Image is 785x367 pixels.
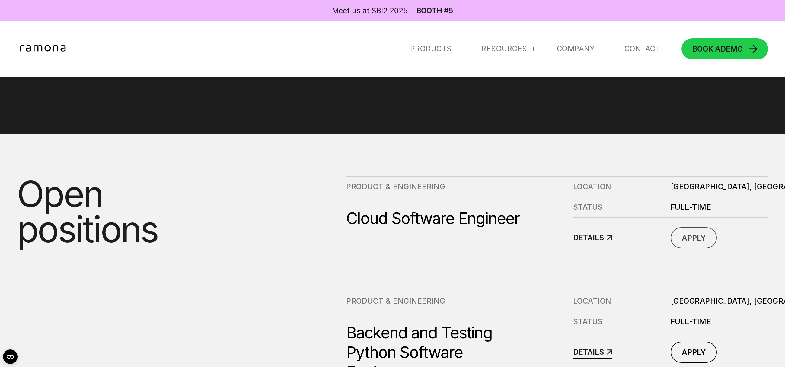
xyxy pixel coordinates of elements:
div: Company [557,44,603,54]
div: Product & Engineering [346,182,445,192]
div: STATUS [573,203,603,212]
a: APPLY [671,342,717,363]
div: Product & Engineering [346,296,445,306]
a: Contact [624,44,660,54]
div: Location [573,182,611,192]
div: DEMO [692,45,743,53]
div: RESOURCES [481,44,536,54]
div: STATUS [573,317,603,327]
div: Full-time [671,317,711,327]
h1: Open positions [17,176,192,247]
div: Full-Time [671,203,711,212]
a: BOOK ADEMO [681,38,768,59]
span: DETAILS [573,233,604,242]
span: BOOK A [692,44,720,53]
div: Products [410,44,452,54]
a: DETAILS [573,233,612,244]
div: Company [557,44,595,54]
div: RESOURCES [481,44,527,54]
button: Open CMP widget [3,349,18,364]
a: Booth #5 [416,7,453,14]
div: Meet us at SBI2 2025 [332,5,408,16]
a: home [17,45,72,53]
span: DETAILS [573,347,604,356]
div: Cloud Software Engineer [346,209,522,228]
span: APPLY [682,233,706,242]
div: Products [410,44,460,54]
span: APPLY [682,348,706,357]
a: DETAILS [573,348,612,359]
div: Location [573,296,611,306]
a: APPLY [671,227,717,248]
